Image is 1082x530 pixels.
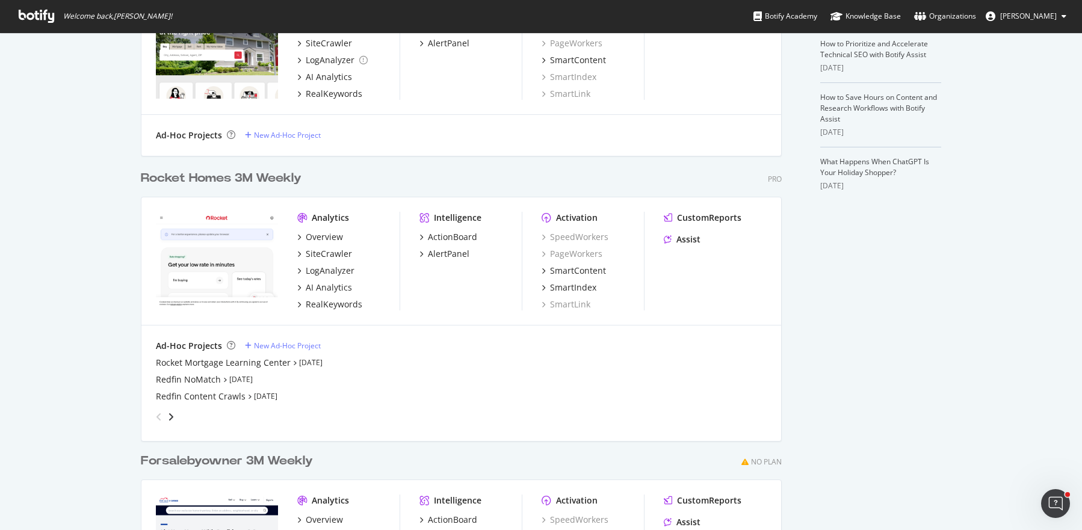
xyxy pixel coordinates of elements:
div: AI Analytics [306,71,352,83]
div: RealKeywords [306,88,362,100]
a: Assist [664,233,700,245]
a: RealKeywords [297,298,362,310]
img: www.rocket.com [156,212,278,309]
a: PageWorkers [542,248,602,260]
a: What Happens When ChatGPT Is Your Holiday Shopper? [820,156,929,177]
button: [PERSON_NAME] [976,7,1076,26]
div: Activation [556,212,598,224]
div: SmartContent [550,54,606,66]
a: SiteCrawler [297,37,352,49]
div: SiteCrawler [306,248,352,260]
a: Assist [664,516,700,528]
a: [DATE] [299,357,323,368]
img: redfin.com [156,1,278,99]
div: New Ad-Hoc Project [254,340,321,351]
a: New Ad-Hoc Project [245,130,321,140]
div: AlertPanel [428,37,469,49]
a: SpeedWorkers [542,231,608,243]
div: LogAnalyzer [306,265,354,277]
a: Redfin Content Crawls [156,390,246,402]
div: SmartContent [550,265,606,277]
div: [DATE] [820,180,941,191]
a: RealKeywords [297,88,362,100]
a: PageWorkers [542,37,602,49]
a: Overview [297,514,343,526]
a: SpeedWorkers [542,514,608,526]
a: New Ad-Hoc Project [245,340,321,351]
a: LogAnalyzer [297,54,368,66]
div: Intelligence [434,212,481,224]
div: CustomReports [677,212,741,224]
div: ActionBoard [428,514,477,526]
a: CustomReports [664,212,741,224]
a: SiteCrawler [297,248,352,260]
a: SmartLink [542,88,590,100]
div: [DATE] [820,63,941,73]
div: SiteCrawler [306,37,352,49]
a: Forsalebyowner 3M Weekly [141,452,318,470]
div: Analytics [312,495,349,507]
a: ActionBoard [419,231,477,243]
div: Assist [676,516,700,528]
div: Assist [676,233,700,245]
div: Knowledge Base [830,10,901,22]
a: [DATE] [254,391,277,401]
a: CustomReports [664,495,741,507]
div: angle-left [151,407,167,427]
a: Rocket Homes 3M Weekly [141,170,306,187]
div: ActionBoard [428,231,477,243]
div: [DATE] [820,127,941,138]
span: Welcome back, [PERSON_NAME] ! [63,11,172,21]
a: LogAnalyzer [297,265,354,277]
div: Overview [306,514,343,526]
a: SmartLink [542,298,590,310]
a: SmartIndex [542,282,596,294]
div: Pro [768,174,782,184]
a: Redfin NoMatch [156,374,221,386]
div: CustomReports [677,495,741,507]
span: David Britton [1000,11,1057,21]
div: Intelligence [434,495,481,507]
div: Rocket Homes 3M Weekly [141,170,301,187]
a: AI Analytics [297,282,352,294]
a: AlertPanel [419,248,469,260]
div: New Ad-Hoc Project [254,130,321,140]
div: Activation [556,495,598,507]
a: SmartIndex [542,71,596,83]
div: Ad-Hoc Projects [156,340,222,352]
a: SmartContent [542,54,606,66]
div: LogAnalyzer [306,54,354,66]
a: [DATE] [229,374,253,384]
iframe: Intercom live chat [1041,489,1070,518]
div: RealKeywords [306,298,362,310]
a: How to Save Hours on Content and Research Workflows with Botify Assist [820,92,937,124]
div: angle-right [167,411,175,423]
a: SmartContent [542,265,606,277]
a: AlertPanel [419,37,469,49]
div: Overview [306,231,343,243]
div: Analytics [312,212,349,224]
div: Botify Academy [753,10,817,22]
div: Ad-Hoc Projects [156,129,222,141]
a: Rocket Mortgage Learning Center [156,357,291,369]
div: AlertPanel [428,248,469,260]
a: AI Analytics [297,71,352,83]
a: ActionBoard [419,514,477,526]
div: No Plan [751,457,782,467]
div: AI Analytics [306,282,352,294]
div: Organizations [914,10,976,22]
div: Forsalebyowner 3M Weekly [141,452,313,470]
a: How to Prioritize and Accelerate Technical SEO with Botify Assist [820,39,928,60]
div: SmartIndex [550,282,596,294]
a: Overview [297,231,343,243]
